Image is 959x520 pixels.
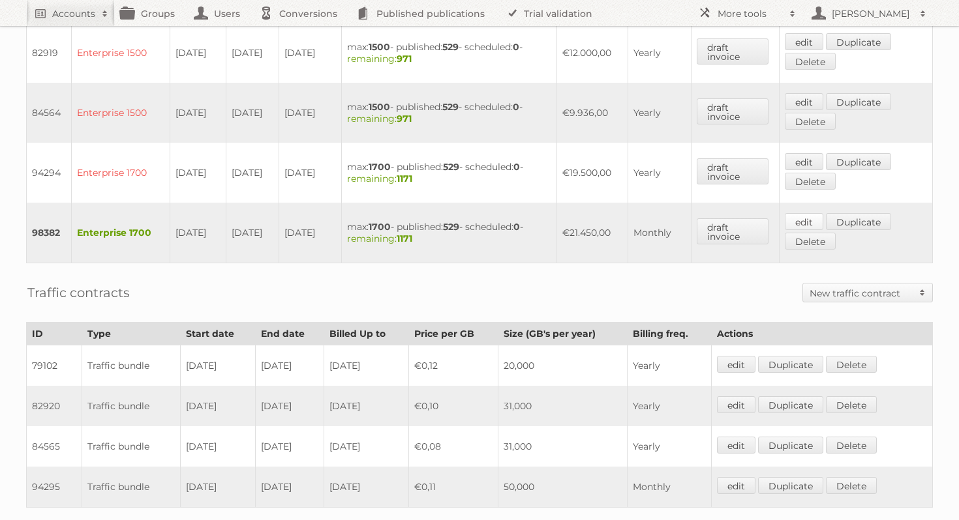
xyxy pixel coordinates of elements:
td: 82920 [27,386,82,426]
a: New traffic contract [803,283,932,302]
td: 98382 [27,203,72,263]
a: edit [717,396,755,413]
th: Start date [181,323,255,345]
td: 79102 [27,345,82,386]
th: End date [255,323,324,345]
td: €9.936,00 [556,83,628,143]
td: [DATE] [170,23,226,83]
strong: 0 [513,101,519,113]
td: €19.500,00 [556,143,628,203]
a: Duplicate [758,477,823,494]
a: Duplicate [758,396,823,413]
td: max: - published: - scheduled: - [341,143,556,203]
td: Traffic bundle [82,467,181,508]
td: 31,000 [498,386,628,426]
td: €0,11 [408,467,498,508]
a: edit [717,437,755,454]
h2: More tools [718,7,783,20]
td: €0,12 [408,345,498,386]
strong: 529 [442,41,459,53]
a: draft invoice [697,218,769,244]
span: remaining: [347,233,412,244]
td: [DATE] [170,83,226,143]
td: Yearly [628,23,691,83]
td: [DATE] [279,203,341,263]
h2: [PERSON_NAME] [829,7,913,20]
td: [DATE] [324,426,408,467]
td: 50,000 [498,467,628,508]
td: 84565 [27,426,82,467]
td: Yearly [628,426,711,467]
a: Delete [826,477,877,494]
a: Duplicate [826,153,891,170]
td: [DATE] [279,23,341,83]
a: draft invoice [697,158,769,184]
th: Actions [711,323,932,345]
span: remaining: [347,173,412,184]
a: draft invoice [697,98,769,124]
td: [DATE] [324,345,408,386]
td: Traffic bundle [82,386,181,426]
a: Delete [826,396,877,413]
th: Billed Up to [324,323,408,345]
td: max: - published: - scheduled: - [341,23,556,83]
strong: 971 [397,53,412,65]
td: Monthly [628,203,691,263]
h2: Traffic contracts [27,283,130,302]
strong: 1171 [397,233,412,244]
td: €21.450,00 [556,203,628,263]
td: 82919 [27,23,72,83]
td: [DATE] [324,467,408,508]
td: [DATE] [279,143,341,203]
td: [DATE] [255,467,324,508]
td: [DATE] [279,83,341,143]
td: Enterprise 1700 [72,203,170,263]
td: [DATE] [181,467,255,508]
td: Yearly [628,83,691,143]
td: [DATE] [255,386,324,426]
td: Yearly [628,143,691,203]
td: Traffic bundle [82,426,181,467]
a: edit [785,213,823,230]
a: draft invoice [697,38,769,65]
a: edit [785,93,823,110]
th: Size (GB's per year) [498,323,628,345]
strong: 1500 [369,101,390,113]
td: Enterprise 1500 [72,23,170,83]
th: Price per GB [408,323,498,345]
td: Enterprise 1700 [72,143,170,203]
a: Delete [785,173,836,190]
a: edit [785,153,823,170]
strong: 529 [442,101,459,113]
td: [DATE] [170,143,226,203]
span: remaining: [347,113,412,124]
td: [DATE] [226,203,279,263]
a: Duplicate [758,356,823,373]
td: 31,000 [498,426,628,467]
a: Delete [785,113,836,130]
a: Duplicate [758,437,823,454]
a: Delete [785,53,836,70]
th: Type [82,323,181,345]
td: €0,10 [408,386,498,426]
a: edit [717,477,755,494]
strong: 1171 [397,173,412,184]
td: Monthly [628,467,711,508]
td: 94294 [27,143,72,203]
td: [DATE] [170,203,226,263]
td: [DATE] [324,386,408,426]
td: max: - published: - scheduled: - [341,203,556,263]
td: [DATE] [255,426,324,467]
h2: Accounts [52,7,95,20]
td: Yearly [628,345,711,386]
strong: 0 [513,221,520,233]
td: Yearly [628,386,711,426]
strong: 1700 [369,221,391,233]
a: Duplicate [826,213,891,230]
span: Toggle [913,283,932,302]
td: [DATE] [255,345,324,386]
td: [DATE] [226,143,279,203]
a: Duplicate [826,33,891,50]
a: Delete [785,233,836,250]
td: €0,08 [408,426,498,467]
